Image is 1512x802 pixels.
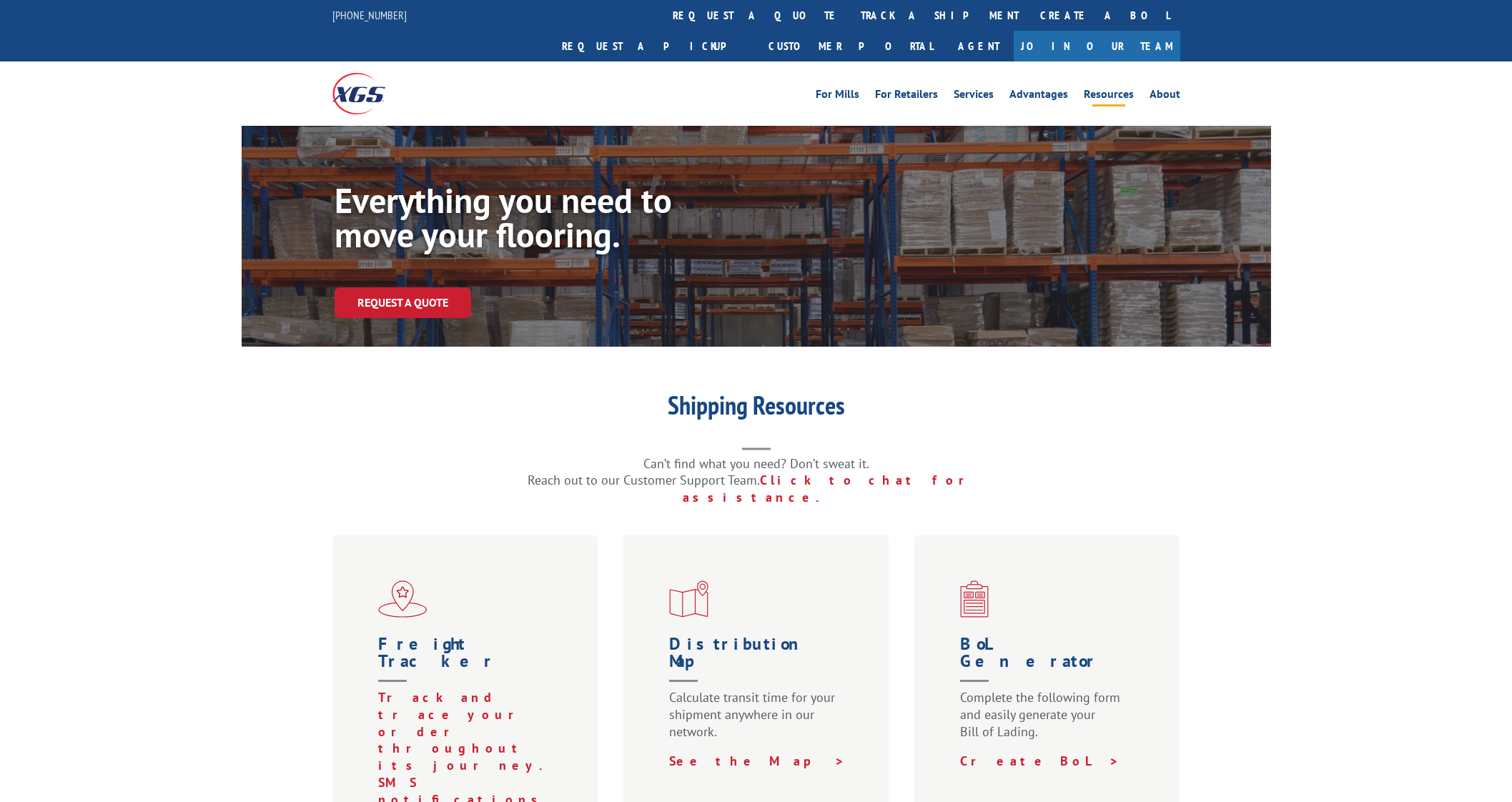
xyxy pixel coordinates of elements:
h1: Freight Tracker [378,635,558,689]
a: About [1150,89,1180,104]
a: See the Map > [669,753,845,769]
img: xgs-icon-distribution-map-red [669,580,708,618]
a: Resources [1084,89,1134,104]
a: Request a Quote [335,287,471,318]
img: xgs-icon-bo-l-generator-red [960,580,989,618]
a: Request a pickup [551,31,758,61]
img: xgs-icon-flagship-distribution-model-red [378,580,428,618]
a: Advantages [1009,89,1068,104]
h1: Distribution Map [669,635,849,689]
a: For Retailers [875,89,938,104]
a: Click to chat for assistance. [683,472,984,505]
h1: Everything you need to move your flooring. [335,183,764,259]
h1: BoL Generator [960,635,1140,689]
a: For Mills [816,89,859,104]
a: Services [954,89,994,104]
a: Customer Portal [758,31,944,61]
p: Complete the following form and easily generate your Bill of Lading. [960,689,1140,753]
h1: Shipping Resources [470,392,1042,425]
a: [PHONE_NUMBER] [332,8,407,22]
p: Can’t find what you need? Don’t sweat it. Reach out to our Customer Support Team. [470,455,1042,506]
a: Join Our Team [1014,31,1180,61]
a: Create BoL > [960,753,1120,769]
a: Agent [944,31,1014,61]
p: Calculate transit time for your shipment anywhere in our network. [669,689,849,753]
